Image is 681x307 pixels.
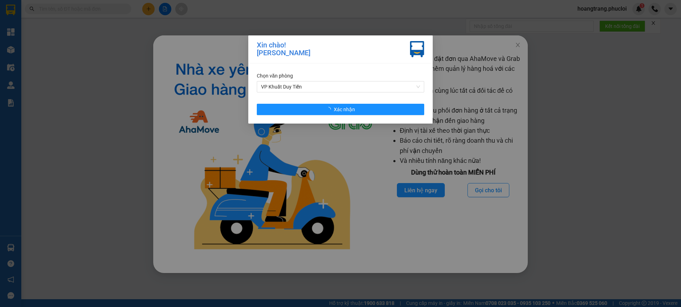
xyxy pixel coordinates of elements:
span: loading [326,107,334,112]
span: VP Khuất Duy Tiến [261,81,420,92]
button: Xác nhận [257,104,424,115]
span: Xác nhận [334,106,355,113]
div: Xin chào! [PERSON_NAME] [257,41,310,57]
div: Chọn văn phòng [257,72,424,80]
img: vxr-icon [410,41,424,57]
